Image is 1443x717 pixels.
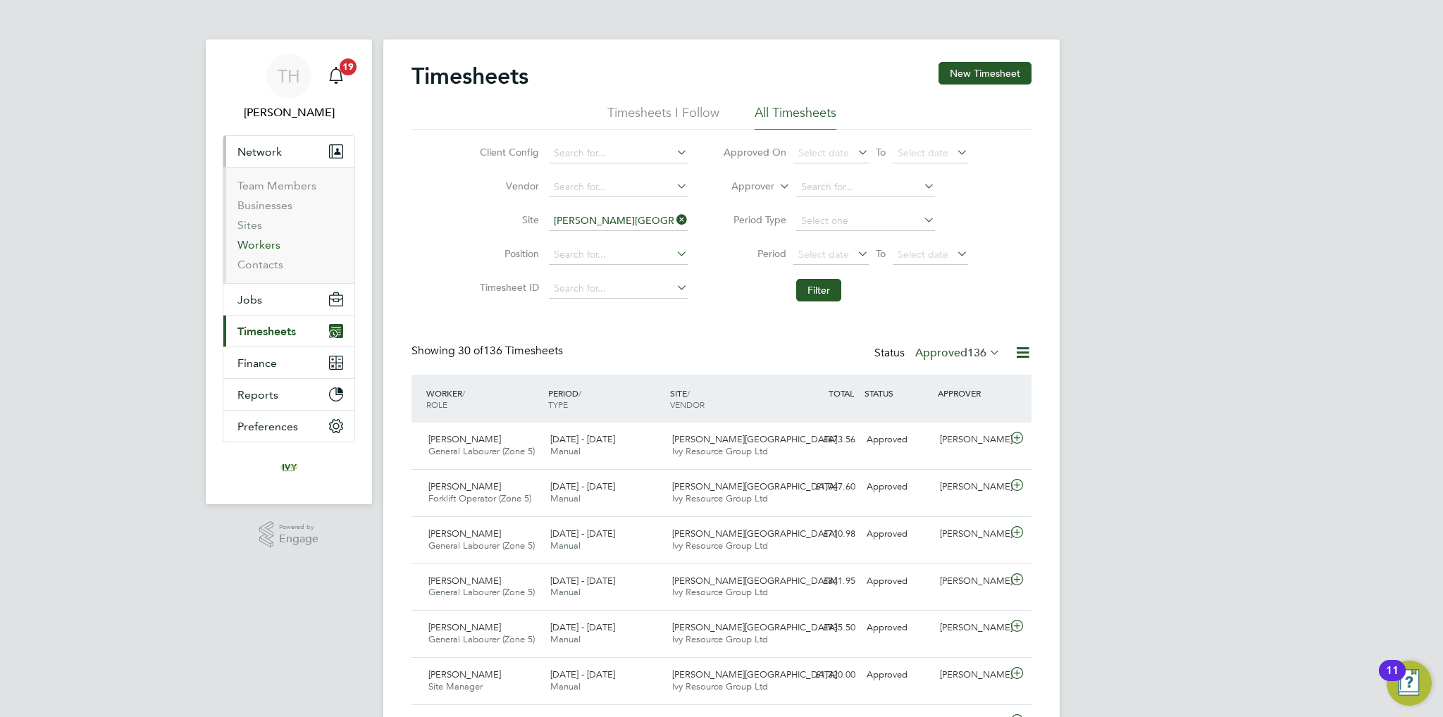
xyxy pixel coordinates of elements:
[723,247,786,260] label: Period
[550,540,581,551] span: Manual
[476,180,539,192] label: Vendor
[723,213,786,226] label: Period Type
[237,325,296,338] span: Timesheets
[967,346,986,360] span: 136
[259,521,319,548] a: Powered byEngage
[672,621,837,633] span: [PERSON_NAME][GEOGRAPHIC_DATA]
[279,533,318,545] span: Engage
[796,279,841,301] button: Filter
[237,145,282,158] span: Network
[237,420,298,433] span: Preferences
[549,245,688,265] input: Search for...
[672,680,768,692] span: Ivy Resource Group Ltd
[279,521,318,533] span: Powered by
[476,146,539,158] label: Client Config
[206,39,372,504] nav: Main navigation
[1387,661,1432,706] button: Open Resource Center, 11 new notifications
[798,146,849,159] span: Select date
[223,284,354,315] button: Jobs
[545,380,667,417] div: PERIOD
[550,680,581,692] span: Manual
[788,428,861,451] div: £673.56
[223,347,354,378] button: Finance
[223,411,354,442] button: Preferences
[426,399,447,410] span: ROLE
[934,475,1008,499] div: [PERSON_NAME]
[549,177,688,197] input: Search for...
[550,445,581,457] span: Manual
[934,428,1008,451] div: [PERSON_NAME]
[237,356,277,370] span: Finance
[672,668,837,680] span: [PERSON_NAME][GEOGRAPHIC_DATA]
[237,388,278,401] span: Reports
[278,456,300,479] img: ivyresourcegroup-logo-retina.png
[423,380,545,417] div: WORKER
[476,281,539,294] label: Timesheet ID
[237,238,280,251] a: Workers
[939,62,1032,85] button: New Timesheet
[672,575,837,587] span: [PERSON_NAME][GEOGRAPHIC_DATA]
[1386,671,1399,689] div: 11
[476,213,539,226] label: Site
[237,199,292,212] a: Businesses
[458,344,563,358] span: 136 Timesheets
[788,616,861,640] div: £935.50
[872,244,890,263] span: To
[723,146,786,158] label: Approved On
[237,179,316,192] a: Team Members
[670,399,705,410] span: VENDOR
[428,621,501,633] span: [PERSON_NAME]
[428,540,535,551] span: General Labourer (Zone 5)
[861,523,934,546] div: Approved
[462,387,465,399] span: /
[578,387,581,399] span: /
[607,104,719,130] li: Timesheets I Follow
[237,258,283,271] a: Contacts
[549,144,688,163] input: Search for...
[550,575,615,587] span: [DATE] - [DATE]
[223,136,354,167] button: Network
[934,616,1008,640] div: [PERSON_NAME]
[411,62,528,90] h2: Timesheets
[550,528,615,540] span: [DATE] - [DATE]
[549,211,688,231] input: Search for...
[428,433,501,445] span: [PERSON_NAME]
[550,621,615,633] span: [DATE] - [DATE]
[223,316,354,347] button: Timesheets
[672,528,837,540] span: [PERSON_NAME][GEOGRAPHIC_DATA]
[672,445,768,457] span: Ivy Resource Group Ltd
[278,67,300,85] span: TH
[934,570,1008,593] div: [PERSON_NAME]
[550,480,615,492] span: [DATE] - [DATE]
[672,633,768,645] span: Ivy Resource Group Ltd
[788,663,861,687] div: £1,320.00
[428,528,501,540] span: [PERSON_NAME]
[428,680,483,692] span: Site Manager
[340,58,357,75] span: 19
[861,663,934,687] div: Approved
[796,177,935,197] input: Search for...
[548,399,568,410] span: TYPE
[861,428,934,451] div: Approved
[411,344,566,358] div: Showing
[788,475,861,499] div: £1,047.60
[861,380,934,406] div: STATUS
[672,492,768,504] span: Ivy Resource Group Ltd
[223,167,354,283] div: Network
[934,663,1008,687] div: [PERSON_NAME]
[872,143,890,161] span: To
[788,570,861,593] div: £841.95
[861,570,934,593] div: Approved
[788,523,861,546] div: £710.98
[861,616,934,640] div: Approved
[667,380,788,417] div: SITE
[458,344,483,358] span: 30 of
[798,248,849,261] span: Select date
[934,380,1008,406] div: APPROVER
[861,475,934,499] div: Approved
[550,586,581,598] span: Manual
[672,540,768,551] span: Ivy Resource Group Ltd
[915,346,1001,360] label: Approved
[711,180,774,194] label: Approver
[428,633,535,645] span: General Labourer (Zone 5)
